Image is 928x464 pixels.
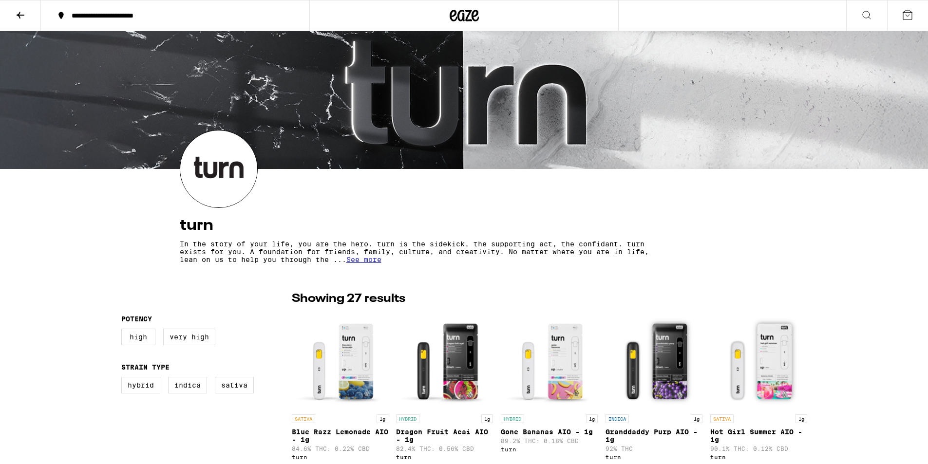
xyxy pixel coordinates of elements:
label: Very High [163,329,215,345]
p: Hot Girl Summer AIO - 1g [710,428,807,444]
img: turn logo [180,130,257,207]
legend: Strain Type [121,363,170,371]
p: 90.1% THC: 0.12% CBD [710,445,807,452]
p: Dragon Fruit Acai AIO - 1g [396,428,493,444]
div: turn [292,454,389,460]
p: 1g [481,414,493,423]
h4: turn [180,218,749,233]
p: Showing 27 results [292,291,405,307]
p: 1g [586,414,598,423]
p: 89.2% THC: 0.18% CBD [501,438,598,444]
label: High [121,329,155,345]
p: In the story of your life, you are the hero. turn is the sidekick, the supporting act, the confid... [180,240,663,263]
p: Granddaddy Purp AIO - 1g [606,428,702,444]
p: HYBRID [396,414,419,423]
label: Sativa [215,377,254,393]
p: Gone Bananas AIO - 1g [501,428,598,436]
span: See more [346,256,381,263]
legend: Potency [121,315,152,323]
img: turn - Dragon Fruit Acai AIO - 1g [396,312,493,409]
div: turn [396,454,493,460]
p: 84.6% THC: 0.22% CBD [292,445,389,452]
p: INDICA [606,414,629,423]
label: Hybrid [121,377,160,393]
p: 1g [691,414,702,423]
div: turn [606,454,702,460]
div: turn [710,454,807,460]
p: 92% THC [606,445,702,452]
div: turn [501,446,598,452]
p: HYBRID [501,414,524,423]
img: turn - Gone Bananas AIO - 1g [501,312,598,409]
p: 1g [377,414,388,423]
p: 1g [795,414,807,423]
p: SATIVA [710,414,734,423]
img: turn - Hot Girl Summer AIO - 1g [710,312,807,409]
p: SATIVA [292,414,315,423]
p: 82.4% THC: 0.56% CBD [396,445,493,452]
label: Indica [168,377,207,393]
img: turn - Granddaddy Purp AIO - 1g [606,312,702,409]
p: Blue Razz Lemonade AIO - 1g [292,428,389,444]
img: turn - Blue Razz Lemonade AIO - 1g [292,312,389,409]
